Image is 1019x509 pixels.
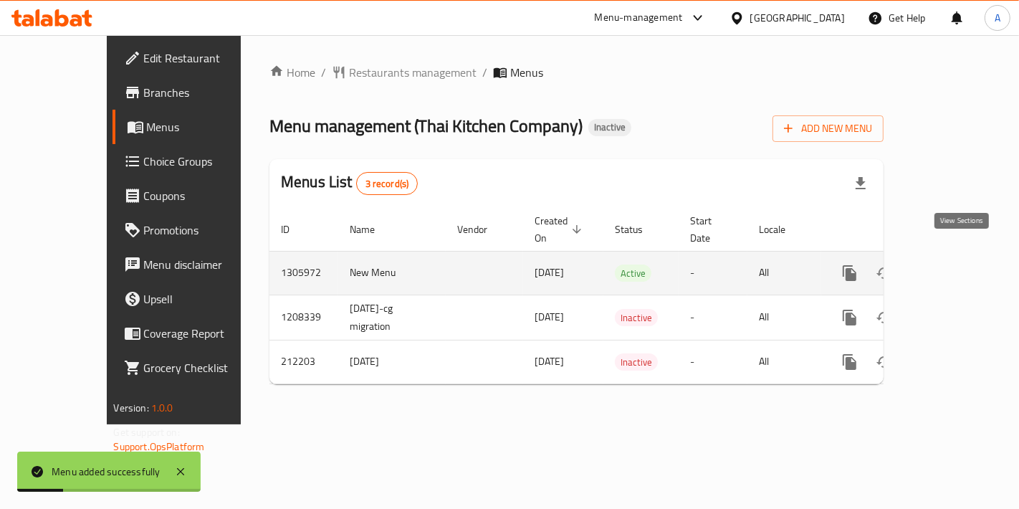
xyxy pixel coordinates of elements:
h2: Menus List [281,171,418,195]
a: Coverage Report [113,316,277,351]
button: more [833,345,867,379]
span: [DATE] [535,263,564,282]
button: Change Status [867,300,901,335]
button: Change Status [867,256,901,290]
span: Status [615,221,661,238]
span: Branches [144,84,265,101]
span: A [995,10,1000,26]
span: Grocery Checklist [144,359,265,376]
div: Menu added successfully [52,464,161,480]
span: Active [615,265,651,282]
td: All [747,295,821,340]
a: Menus [113,110,277,144]
a: Support.OpsPlatform [114,437,205,456]
a: Coupons [113,179,277,213]
span: Vendor [457,221,506,238]
td: [DATE]-cg migration [338,295,446,340]
a: Home [269,64,315,81]
span: Start Date [690,212,730,247]
button: Add New Menu [772,115,884,142]
td: New Menu [338,251,446,295]
span: Menu management ( Thai Kitchen Company ) [269,110,583,142]
span: Menu disclaimer [144,256,265,273]
span: Version: [114,399,149,417]
div: Menu-management [595,9,683,27]
span: Choice Groups [144,153,265,170]
a: Grocery Checklist [113,351,277,385]
th: Actions [821,208,982,252]
button: Change Status [867,345,901,379]
span: Menus [147,118,265,135]
td: All [747,251,821,295]
li: / [321,64,326,81]
td: - [679,340,747,384]
span: 1.0.0 [151,399,173,417]
nav: breadcrumb [269,64,884,81]
td: 1208339 [269,295,338,340]
td: All [747,340,821,384]
button: more [833,256,867,290]
a: Edit Restaurant [113,41,277,75]
span: Inactive [588,121,631,133]
td: - [679,251,747,295]
span: Name [350,221,393,238]
a: Restaurants management [332,64,477,81]
td: 1305972 [269,251,338,295]
div: Inactive [615,309,658,326]
span: Locale [759,221,804,238]
span: Restaurants management [349,64,477,81]
span: Upsell [144,290,265,308]
button: more [833,300,867,335]
a: Promotions [113,213,277,247]
span: [DATE] [535,308,564,326]
span: Inactive [615,354,658,371]
span: Created On [535,212,586,247]
div: [GEOGRAPHIC_DATA] [750,10,845,26]
span: Coverage Report [144,325,265,342]
div: Active [615,265,651,282]
a: Upsell [113,282,277,316]
span: Promotions [144,222,265,239]
div: Export file [843,166,878,201]
a: Menu disclaimer [113,247,277,282]
div: Total records count [356,172,418,195]
div: Inactive [615,353,658,371]
span: [DATE] [535,352,564,371]
table: enhanced table [269,208,982,384]
span: Menus [510,64,543,81]
td: 212203 [269,340,338,384]
span: Inactive [615,310,658,326]
span: Add New Menu [784,120,872,138]
td: [DATE] [338,340,446,384]
span: Coupons [144,187,265,204]
span: Get support on: [114,423,180,442]
a: Choice Groups [113,144,277,179]
li: / [482,64,487,81]
span: ID [281,221,308,238]
a: Branches [113,75,277,110]
span: 3 record(s) [357,177,418,191]
td: - [679,295,747,340]
span: Edit Restaurant [144,49,265,67]
div: Inactive [588,119,631,136]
